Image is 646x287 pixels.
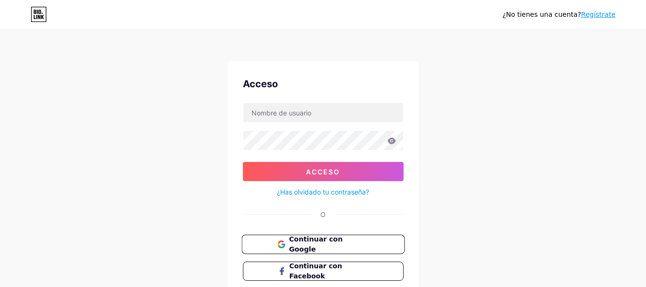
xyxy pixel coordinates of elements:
a: Regístrate [581,11,615,18]
font: ¿Has olvidado tu contraseña? [277,188,369,196]
button: Acceso [243,162,404,181]
font: Continuar con Facebook [289,262,342,280]
font: O [320,210,326,218]
button: Continuar con Facebook [243,262,404,281]
font: Acceso [243,78,278,90]
button: Continuar con Google [241,235,405,254]
input: Nombre de usuario [243,103,403,122]
font: Acceso [306,168,340,176]
a: ¿Has olvidado tu contraseña? [277,187,369,197]
a: Continuar con Google [243,235,404,254]
font: Continuar con Google [289,235,342,253]
font: ¿No tienes una cuenta? [503,11,581,18]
